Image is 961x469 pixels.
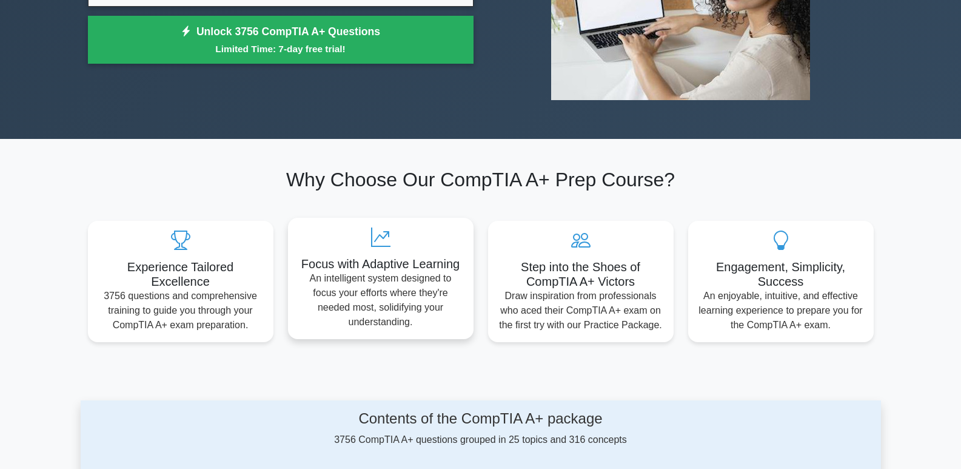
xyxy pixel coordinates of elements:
[98,289,264,332] p: 3756 questions and comprehensive training to guide you through your CompTIA A+ exam preparation.
[698,289,864,332] p: An enjoyable, intuitive, and effective learning experience to prepare you for the CompTIA A+ exam.
[698,260,864,289] h5: Engagement, Simplicity, Success
[195,410,766,447] div: 3756 CompTIA A+ questions grouped in 25 topics and 316 concepts
[298,271,464,329] p: An intelligent system designed to focus your efforts where they're needed most, solidifying your ...
[298,257,464,271] h5: Focus with Adaptive Learning
[98,260,264,289] h5: Experience Tailored Excellence
[103,42,458,56] small: Limited Time: 7-day free trial!
[195,410,766,428] h4: Contents of the CompTIA A+ package
[498,260,664,289] h5: Step into the Shoes of CompTIA A+ Victors
[498,289,664,332] p: Draw inspiration from professionals who aced their CompTIA A+ exam on the first try with our Prac...
[88,168,874,191] h2: Why Choose Our CompTIA A+ Prep Course?
[88,16,474,64] a: Unlock 3756 CompTIA A+ QuestionsLimited Time: 7-day free trial!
